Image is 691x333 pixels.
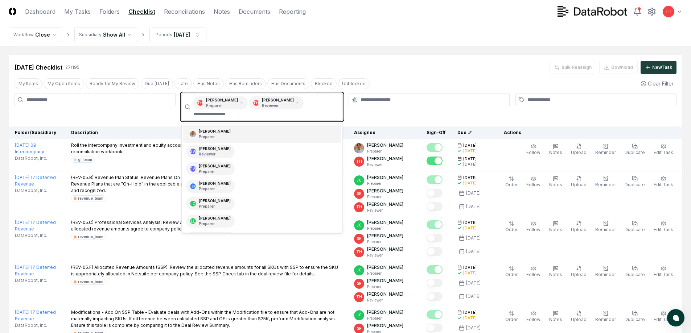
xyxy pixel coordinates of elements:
[595,182,616,187] span: Reminder
[595,227,616,232] span: Reminder
[549,150,562,155] span: Notes
[191,218,195,224] span: LL
[15,232,47,239] span: DataRobot, Inc.
[15,265,30,270] span: [DATE] :
[548,264,564,279] button: Notes
[666,9,671,14] span: TH
[78,157,92,162] div: gl_team
[463,310,477,315] span: [DATE]
[623,142,646,157] button: Duplicate
[571,272,587,277] span: Upload
[199,129,231,140] div: [PERSON_NAME]
[427,143,443,152] button: Mark complete
[625,272,645,277] span: Duplicate
[652,142,675,157] button: Edit Task
[526,227,540,232] span: Follow
[190,201,196,207] span: JC
[199,163,231,174] div: [PERSON_NAME]
[367,316,403,321] p: Preparer
[595,150,616,155] span: Reminder
[427,265,443,274] button: Mark complete
[357,236,362,241] span: SR
[638,77,676,90] button: Clear Filter
[199,204,231,209] p: Preparer
[15,322,47,329] span: DataRobot, Inc.
[457,129,486,136] div: Due
[654,272,673,277] span: Edit Task
[9,126,65,139] th: Folder/Subsidiary
[86,78,139,89] button: Ready for My Review
[594,142,617,157] button: Reminder
[654,317,673,322] span: Edit Task
[641,61,676,74] button: NewTask
[625,227,645,232] span: Duplicate
[525,219,542,234] button: Follow
[367,208,403,213] p: Reviewer
[505,272,518,277] span: Order
[427,292,443,301] button: Mark complete
[64,7,91,16] a: My Tasks
[267,78,309,89] button: Has Documents
[421,126,452,139] th: Sign-Off
[15,309,30,315] span: [DATE] :
[427,247,443,256] button: Mark complete
[571,317,587,322] span: Upload
[427,220,443,229] button: Mark complete
[662,5,675,18] button: TH
[652,264,675,279] button: Edit Task
[78,196,103,201] div: revenue_team
[463,225,477,231] div: [DATE]
[652,309,675,324] button: Edit Task
[197,100,203,106] span: TH
[357,191,362,196] span: SR
[357,222,362,228] span: JC
[9,28,206,42] nav: breadcrumb
[15,277,47,284] span: DataRobot, Inc.
[357,178,362,183] span: JC
[427,175,443,184] button: Mark complete
[667,309,684,326] button: atlas-launcher
[71,264,342,277] p: (REV-05.F) Allocated Revenue Amounts (SSP): Review the allocated revenue amounts for all SKUs wit...
[463,180,477,186] div: [DATE]
[427,279,443,287] button: Mark complete
[652,174,675,190] button: Edit Task
[71,309,342,329] p: Modifications - Add On SSP Table - Evaluate deals with Add-Ons within the Modification file to en...
[594,174,617,190] button: Reminder
[71,142,342,155] p: Roll the intercompany investment and equity account rec and sign off. See "Intercompany Investmen...
[367,309,403,316] p: [PERSON_NAME]
[367,201,403,208] p: [PERSON_NAME]
[44,78,84,89] button: My Open Items
[199,151,231,157] p: Reviewer
[357,326,362,331] span: SR
[199,181,231,192] div: [PERSON_NAME]
[548,174,564,190] button: Notes
[15,142,30,148] span: [DATE] :
[206,97,238,108] div: [PERSON_NAME]
[338,78,370,89] button: Unblocked
[367,233,403,239] p: [PERSON_NAME]
[367,149,403,154] p: Preparer
[595,272,616,277] span: Reminder
[367,219,403,226] p: [PERSON_NAME]
[548,142,564,157] button: Notes
[367,253,403,258] p: Reviewer
[463,270,477,276] div: [DATE]
[199,216,231,226] div: [PERSON_NAME]
[654,150,673,155] span: Edit Task
[504,309,519,324] button: Order
[214,7,230,16] a: Notes
[279,7,306,16] a: Reporting
[427,157,443,165] button: Mark complete
[571,182,587,187] span: Upload
[262,97,294,108] div: [PERSON_NAME]
[357,267,362,273] span: JC
[15,155,47,162] span: DataRobot, Inc.
[463,148,477,154] div: [DATE]
[594,264,617,279] button: Reminder
[156,32,172,38] div: Periods
[466,235,481,241] div: [DATE]
[15,187,47,194] span: DataRobot, Inc.
[193,78,224,89] button: Has Notes
[311,78,337,89] button: Blocked
[367,174,403,181] p: [PERSON_NAME]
